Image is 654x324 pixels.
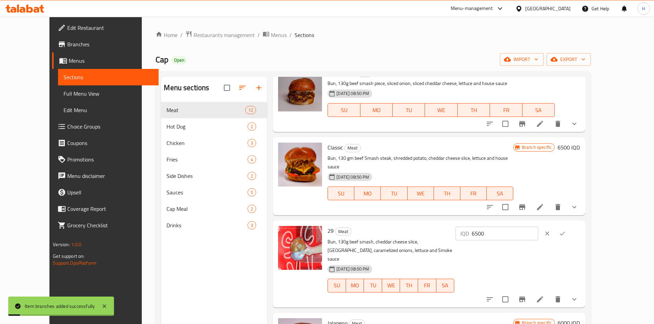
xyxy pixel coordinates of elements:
span: [DATE] 08:50 PM [334,174,372,180]
button: FR [418,279,436,292]
button: import [500,53,544,66]
button: sort-choices [482,199,498,215]
a: Edit Menu [58,102,159,118]
button: show more [566,291,583,308]
button: TU [393,103,425,117]
a: Promotions [52,151,159,168]
button: TH [434,187,460,200]
div: items [248,221,256,229]
h2: Menu sections [164,83,209,93]
a: Edit Restaurant [52,20,159,36]
div: Fries4 [161,151,267,168]
span: 1.0.0 [71,240,81,249]
span: SA [525,105,552,115]
a: Branches [52,36,159,52]
span: 4 [248,156,256,163]
svg: Show Choices [570,203,578,211]
div: Chicken [167,139,248,147]
img: Classic [278,143,322,187]
a: Menus [263,31,287,39]
div: Sauces5 [161,184,267,201]
span: H [642,5,645,12]
div: items [248,172,256,180]
span: WE [428,105,455,115]
div: Item branches added successfully [25,302,95,310]
div: Meat [167,106,245,114]
span: Menus [69,57,153,65]
button: delete [550,291,566,308]
span: Grocery Checklist [67,221,153,229]
span: Promotions [67,155,153,164]
button: show more [566,116,583,132]
div: items [248,155,256,164]
span: [DATE] 08:50 PM [334,266,372,272]
li: / [257,31,260,39]
span: TU [367,280,379,290]
a: Menus [52,52,159,69]
button: MO [360,103,393,117]
span: Coverage Report [67,205,153,213]
a: Sections [58,69,159,85]
a: Menu disclaimer [52,168,159,184]
span: Version: [53,240,70,249]
button: TU [364,279,382,292]
div: items [245,106,256,114]
div: Meat12 [161,102,267,118]
span: SU [331,189,352,199]
button: sort-choices [482,116,498,132]
a: Home [156,31,177,39]
div: Side Dishes [167,172,248,180]
a: Coverage Report [52,201,159,217]
button: SA [487,187,513,200]
div: Cap Meal2 [161,201,267,217]
div: Chicken3 [161,135,267,151]
span: 3 [248,140,256,146]
span: 2 [248,123,256,130]
img: Oklahoma [278,68,322,111]
span: MO [349,280,362,290]
span: export [552,55,585,64]
span: Select all sections [220,81,234,95]
span: Sections [64,73,153,81]
button: Branch-specific-item [514,116,530,132]
button: SA [436,279,455,292]
span: Sections [295,31,314,39]
button: Branch-specific-item [514,199,530,215]
p: Bun, 130 gm beef Smash steak, shredded potato, cheddar cheese slice, lettuce and house sauce [328,154,513,171]
span: Select to update [498,200,513,214]
button: MO [354,187,381,200]
span: Select to update [498,292,513,307]
input: Please enter price [472,227,538,240]
span: TH [437,189,458,199]
p: Bun, 130g beef smash, cheddar cheese slice, [GEOGRAPHIC_DATA], caramelized onions, lettuce and Sm... [328,238,454,263]
div: items [248,122,256,131]
span: Branch specific [519,144,554,151]
div: items [248,205,256,213]
button: sort-choices [482,291,498,308]
a: Coupons [52,135,159,151]
img: 29 [278,226,322,270]
span: [DATE] 08:50 PM [334,90,372,97]
span: SU [331,280,343,290]
span: SA [490,189,510,199]
button: TH [458,103,490,117]
div: Sauces [167,188,248,196]
button: TU [381,187,407,200]
a: Choice Groups [52,118,159,135]
button: FR [490,103,522,117]
span: Meat [335,228,351,236]
span: TU [383,189,404,199]
span: Menus [271,31,287,39]
li: / [289,31,292,39]
button: WE [382,279,400,292]
span: Hot Dog [167,122,248,131]
span: 5 [248,189,256,196]
button: ok [555,226,570,241]
span: Choice Groups [67,122,153,131]
button: SU [328,187,354,200]
p: Bun, 130g beef smash piece, sliced onion, sliced cheddar cheese, lettuce and house sauce [328,79,555,88]
span: SU [331,105,357,115]
span: Cap [156,52,169,67]
span: Open [171,57,187,63]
